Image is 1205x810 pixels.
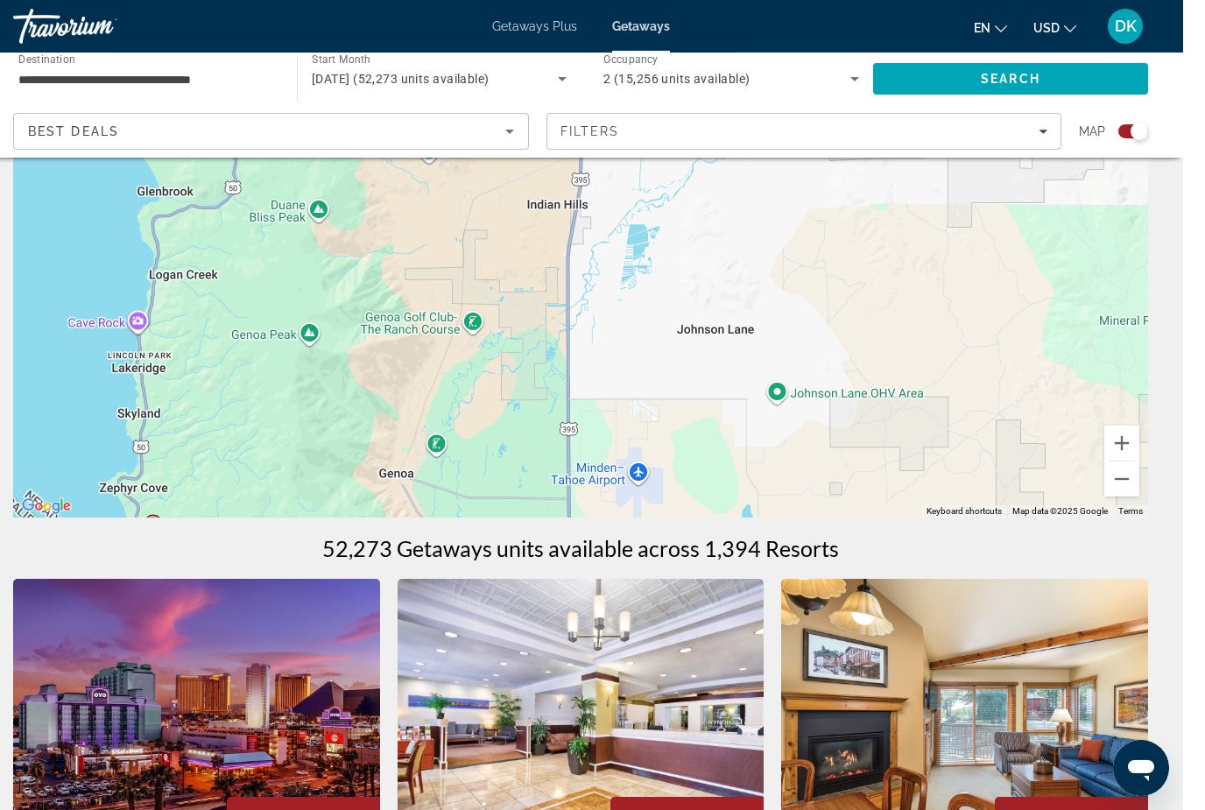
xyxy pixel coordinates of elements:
[1003,72,1062,86] span: Search
[344,535,861,561] h1: 52,273 Getaways units available across 1,394 Resorts
[1135,740,1191,796] iframe: Button to launch messaging window
[1034,506,1130,516] span: Map data ©2025 Google
[334,72,511,86] span: [DATE] (52,273 units available)
[625,54,680,67] span: Occupancy
[35,4,210,49] a: Travorium
[39,495,97,518] a: Open this area in Google Maps (opens a new window)
[568,113,1084,150] button: Filters
[895,63,1170,95] button: Search
[996,21,1012,35] span: en
[625,72,772,86] span: 2 (15,256 units available)
[1126,461,1161,497] button: Zoom out
[50,124,141,138] span: Best Deals
[1101,119,1127,144] span: Map
[1137,18,1159,35] span: DK
[1055,15,1098,40] button: Change currency
[1055,21,1082,35] span: USD
[582,124,642,138] span: Filters
[634,19,692,33] a: Getaways
[334,54,392,67] span: Start Month
[50,121,536,142] mat-select: Sort by
[39,495,97,518] img: Google
[1140,506,1165,516] a: Terms (opens in new tab)
[40,69,296,90] input: Select destination
[996,15,1029,40] button: Change language
[1126,426,1161,461] button: Zoom in
[1124,8,1170,45] button: User Menu
[514,19,599,33] a: Getaways Plus
[40,53,97,66] span: Destination
[948,505,1024,518] button: Keyboard shortcuts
